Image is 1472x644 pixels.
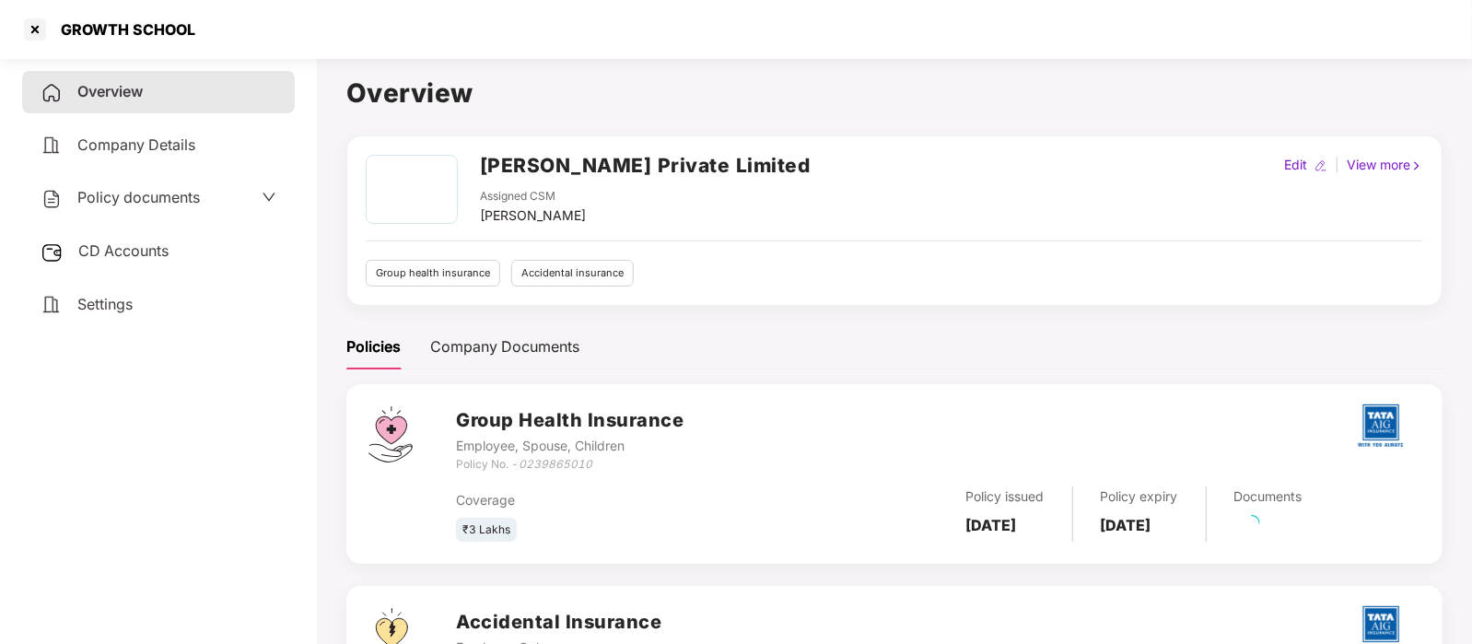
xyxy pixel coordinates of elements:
div: Coverage [456,490,777,510]
div: Assigned CSM [480,188,586,205]
span: loading [1240,511,1263,534]
div: Documents [1234,486,1303,507]
div: GROWTH SCHOOL [50,20,195,39]
h2: [PERSON_NAME] Private Limited [480,150,811,181]
span: CD Accounts [78,241,169,260]
span: Policy documents [77,188,200,206]
div: Policy No. - [456,456,683,474]
h3: Accidental Insurance [456,608,661,637]
img: svg+xml;base64,PHN2ZyB3aWR0aD0iMjUiIGhlaWdodD0iMjQiIHZpZXdCb3g9IjAgMCAyNSAyNCIgZmlsbD0ibm9uZSIgeG... [41,241,64,263]
div: Group health insurance [366,260,500,287]
div: View more [1343,155,1427,175]
div: Policies [346,335,401,358]
div: Company Documents [430,335,579,358]
span: Settings [77,295,133,313]
img: svg+xml;base64,PHN2ZyB4bWxucz0iaHR0cDovL3d3dy53My5vcmcvMjAwMC9zdmciIHdpZHRoPSIyNCIgaGVpZ2h0PSIyNC... [41,82,63,104]
b: [DATE] [966,516,1017,534]
i: 0239865010 [519,457,592,471]
img: svg+xml;base64,PHN2ZyB4bWxucz0iaHR0cDovL3d3dy53My5vcmcvMjAwMC9zdmciIHdpZHRoPSIyNCIgaGVpZ2h0PSIyNC... [41,294,63,316]
img: svg+xml;base64,PHN2ZyB4bWxucz0iaHR0cDovL3d3dy53My5vcmcvMjAwMC9zdmciIHdpZHRoPSIyNCIgaGVpZ2h0PSIyNC... [41,135,63,157]
div: Policy expiry [1101,486,1178,507]
div: | [1331,155,1343,175]
div: ₹3 Lakhs [456,518,517,543]
div: Accidental insurance [511,260,634,287]
img: svg+xml;base64,PHN2ZyB4bWxucz0iaHR0cDovL3d3dy53My5vcmcvMjAwMC9zdmciIHdpZHRoPSIyNCIgaGVpZ2h0PSIyNC... [41,188,63,210]
img: rightIcon [1410,159,1423,172]
div: Edit [1280,155,1311,175]
span: Overview [77,82,143,100]
b: [DATE] [1101,516,1151,534]
img: tatag.png [1349,393,1413,458]
div: Policy issued [966,486,1045,507]
img: svg+xml;base64,PHN2ZyB4bWxucz0iaHR0cDovL3d3dy53My5vcmcvMjAwMC9zdmciIHdpZHRoPSI0Ny43MTQiIGhlaWdodD... [368,406,413,463]
div: Employee, Spouse, Children [456,436,683,456]
img: editIcon [1314,159,1327,172]
h3: Group Health Insurance [456,406,683,435]
div: [PERSON_NAME] [480,205,586,226]
span: down [262,190,276,205]
span: Company Details [77,135,195,154]
h1: Overview [346,73,1443,113]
